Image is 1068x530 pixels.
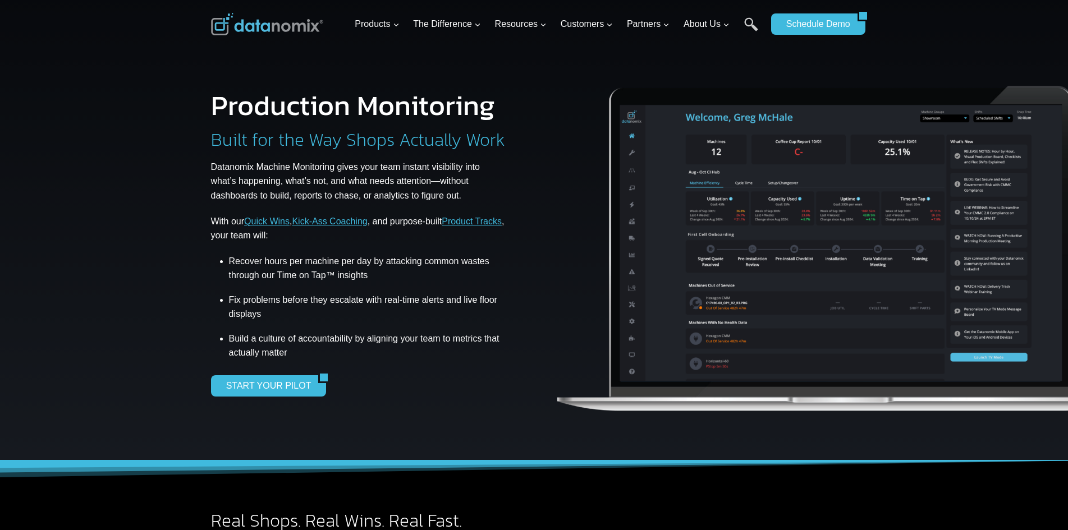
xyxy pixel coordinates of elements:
[244,216,290,226] a: Quick Wins
[211,214,507,243] p: With our , , and purpose-built , your team will:
[413,17,481,31] span: The Difference
[211,13,323,35] img: Datanomix
[211,511,622,529] h2: Real Shops. Real Wins. Real Fast.
[211,91,495,119] h1: Production Monitoring
[229,328,507,364] li: Build a culture of accountability by aligning your team to metrics that actually matter
[355,17,399,31] span: Products
[211,131,505,149] h2: Built for the Way Shops Actually Work
[561,17,613,31] span: Customers
[744,17,758,43] a: Search
[211,375,319,397] a: START YOUR PILOT
[627,17,670,31] span: Partners
[442,216,502,226] a: Product Tracks
[211,160,507,203] p: Datanomix Machine Monitoring gives your team instant visibility into what’s happening, what’s not...
[684,17,730,31] span: About Us
[771,13,858,35] a: Schedule Demo
[495,17,547,31] span: Resources
[229,287,507,328] li: Fix problems before they escalate with real-time alerts and live floor displays
[229,254,507,287] li: Recover hours per machine per day by attacking common wastes through our Time on Tap™ insights
[350,6,766,43] nav: Primary Navigation
[292,216,367,226] a: Kick-Ass Coaching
